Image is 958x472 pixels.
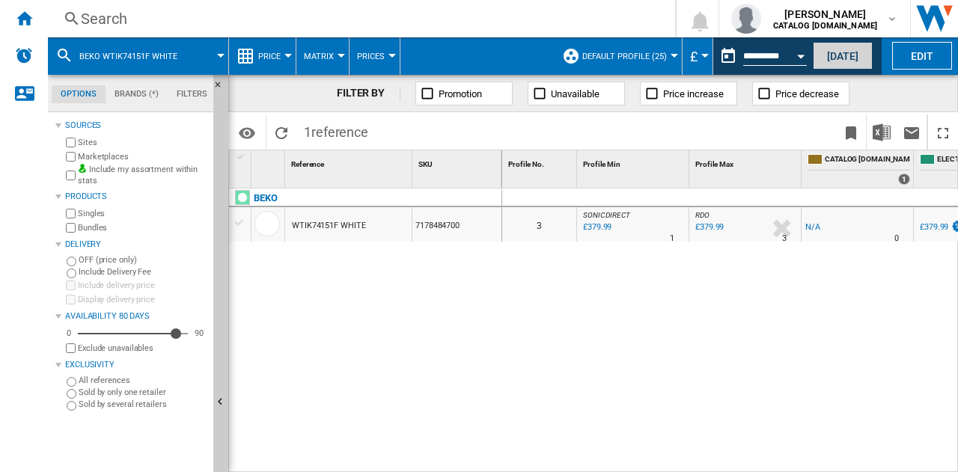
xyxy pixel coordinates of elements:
[695,160,733,168] span: Profile Max
[292,209,365,243] div: WTIK74151F WHITE
[288,150,412,174] div: Reference Sort None
[67,269,76,278] input: Include Delivery Fee
[775,88,839,99] span: Price decrease
[237,37,288,75] div: Price
[805,150,913,188] div: CATALOG [DOMAIN_NAME] 1 offers sold by CATALOG BEKO.UK
[78,137,207,148] label: Sites
[508,160,544,168] span: Profile No.
[713,37,810,75] div: This report is based on a date in the past.
[67,257,76,266] input: OFF (price only)
[583,160,620,168] span: Profile Min
[78,164,207,187] label: Include my assortment within stats
[357,37,392,75] button: Prices
[782,231,787,246] div: Delivery Time : 3 days
[66,166,76,185] input: Include my assortment within stats
[66,152,76,162] input: Marketplaces
[78,222,207,233] label: Bundles
[640,82,737,105] button: Price increase
[65,239,207,251] div: Delivery
[713,41,743,71] button: md-calendar
[692,150,801,174] div: Sort None
[580,150,689,174] div: Sort None
[78,208,207,219] label: Singles
[79,375,207,386] label: All references
[65,120,207,132] div: Sources
[67,377,76,387] input: All references
[418,160,433,168] span: SKU
[695,211,710,219] span: RDO
[690,37,705,75] div: £
[731,4,761,34] img: profile.jpg
[258,52,281,61] span: Price
[813,42,873,70] button: [DATE]
[415,82,513,105] button: Promotion
[894,231,899,246] div: Delivery Time : 0 day
[581,220,611,235] div: Last updated : Tuesday, 2 July 2024 23:00
[580,150,689,174] div: Profile Min Sort None
[65,359,207,371] div: Exclusivity
[106,85,168,103] md-tab-item: Brands (*)
[258,37,288,75] button: Price
[337,86,400,101] div: FILTER BY
[415,150,501,174] div: SKU Sort None
[81,8,636,29] div: Search
[65,310,207,322] div: Availability 80 Days
[582,37,674,75] button: Default profile (25)
[304,37,341,75] button: Matrix
[67,401,76,411] input: Sold by several retailers
[528,82,625,105] button: Unavailable
[357,52,385,61] span: Prices
[311,124,368,140] span: reference
[66,209,76,218] input: Singles
[873,123,891,141] img: excel-24x24.png
[439,88,482,99] span: Promotion
[773,21,877,31] b: CATALOG [DOMAIN_NAME]
[505,150,576,174] div: Profile No. Sort None
[304,52,334,61] span: Matrix
[191,328,207,339] div: 90
[551,88,599,99] span: Unavailable
[291,160,324,168] span: Reference
[692,150,801,174] div: Profile Max Sort None
[266,114,296,150] button: Reload
[502,207,576,242] div: 3
[78,343,207,354] label: Exclude unavailables
[66,295,76,304] input: Display delivery price
[78,294,207,305] label: Display delivery price
[583,211,630,219] span: SONIC DIRECT
[897,114,927,150] button: Send this report by email
[79,266,207,278] label: Include Delivery Fee
[52,85,106,103] md-tab-item: Options
[79,37,192,75] button: BEKO WTIK74151F WHITE
[65,191,207,203] div: Products
[836,114,866,150] button: Bookmark this report
[66,138,76,147] input: Sites
[55,37,221,75] div: BEKO WTIK74151F WHITE
[66,223,76,233] input: Bundles
[412,207,501,242] div: 7178484700
[79,387,207,398] label: Sold by only one retailer
[254,150,284,174] div: Sort None
[213,75,231,102] button: Hide
[825,154,910,167] span: CATALOG [DOMAIN_NAME]
[296,114,376,146] span: 1
[773,7,877,22] span: [PERSON_NAME]
[693,220,724,235] div: Last updated : Tuesday, 2 July 2024 23:00
[168,85,216,103] md-tab-item: Filters
[78,280,207,291] label: Include delivery price
[582,52,667,61] span: Default profile (25)
[505,150,576,174] div: Sort None
[66,281,76,290] input: Include delivery price
[920,222,948,232] div: £379.99
[415,150,501,174] div: Sort None
[78,326,188,341] md-slider: Availability
[78,164,87,173] img: mysite-bg-18x18.png
[67,389,76,399] input: Sold by only one retailer
[752,82,849,105] button: Price decrease
[670,231,674,246] div: Delivery Time : 1 day
[898,174,910,185] div: 1 offers sold by CATALOG BEKO.UK
[232,119,262,146] button: Options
